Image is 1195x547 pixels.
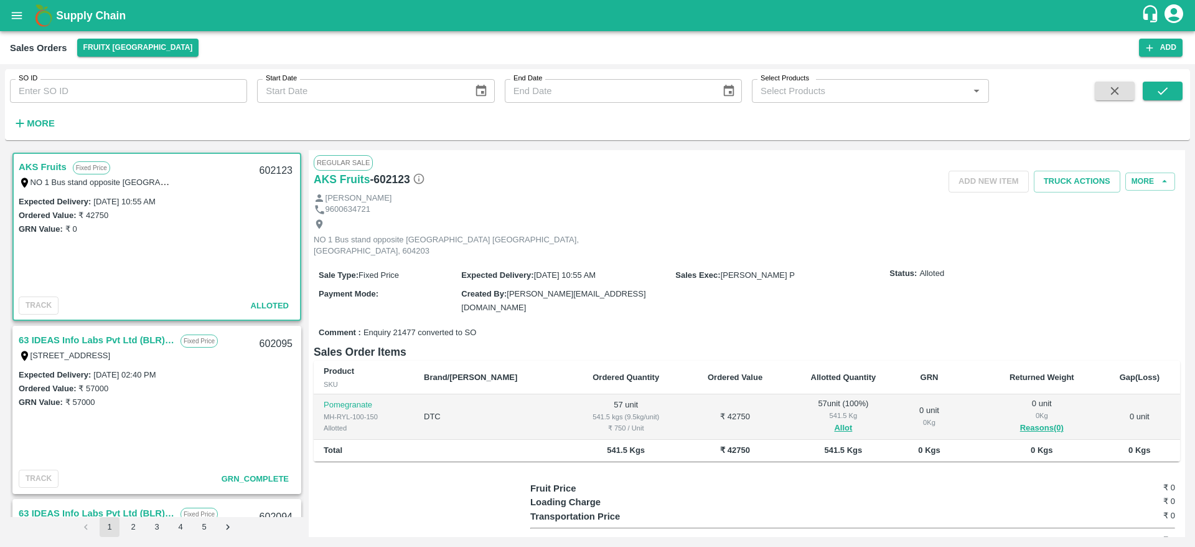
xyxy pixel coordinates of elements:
td: 0 unit [1099,394,1180,440]
div: 57 unit ( 100 %) [795,398,891,435]
td: DTC [414,394,568,440]
h6: ₹ 0 [1067,510,1175,522]
span: Alloted [919,268,944,280]
b: Returned Weight [1010,373,1074,382]
span: [DATE] 10:55 AM [534,270,596,280]
label: ₹ 42750 [78,211,108,220]
span: Fixed Price [358,270,399,280]
a: 63 IDEAS Info Labs Pvt Ltd (BLR) , NINJACART [19,505,174,521]
strong: More [27,118,55,128]
b: Total [324,445,342,455]
img: logo [31,3,56,28]
nav: pagination navigation [74,517,240,537]
p: Pomegranate [324,399,404,411]
label: Created By : [461,289,507,298]
span: Alloted [251,301,289,310]
div: 541.5 kgs (9.5kg/unit) [578,411,675,422]
span: [PERSON_NAME] P [721,270,795,280]
p: Fixed Price [180,508,218,521]
h6: ₹ 0 [1067,495,1175,508]
label: Status: [889,268,917,280]
h6: - 602123 [370,171,424,188]
button: More [1125,173,1175,191]
button: Truck Actions [1034,171,1120,193]
b: Product [324,366,354,376]
p: NO 1 Bus stand opposite [GEOGRAPHIC_DATA] [GEOGRAPHIC_DATA], [GEOGRAPHIC_DATA], 604203 [314,234,594,257]
b: GRN [921,373,939,382]
label: ₹ 57000 [78,384,108,393]
label: [DATE] 10:55 AM [93,197,155,206]
b: Ordered Value [708,373,762,382]
button: Choose date [717,79,741,103]
p: Fruit Price [530,482,691,495]
td: 57 unit [568,394,685,440]
p: Transportation Price [530,510,691,523]
div: MH-RYL-100-150 [324,411,404,422]
div: 0 Kg [995,410,1089,421]
button: Select DC [77,39,199,57]
button: Reasons(0) [995,421,1089,435]
label: Sale Type : [319,270,358,280]
label: Select Products [761,74,809,83]
label: Sales Exec : [675,270,720,280]
div: 602123 [252,156,300,186]
label: [STREET_ADDRESS] [30,351,111,360]
label: [DATE] 02:40 PM [93,370,156,379]
button: Open [968,83,985,99]
input: Select Products [756,83,965,99]
p: Fixed Price [180,335,218,348]
span: GRN_Complete [222,474,289,483]
div: 0 unit [911,405,947,428]
b: Ordered Quantity [593,373,659,382]
label: Payment Mode : [319,289,378,298]
label: Expected Delivery : [19,197,91,206]
b: Gap(Loss) [1120,373,1160,382]
label: SO ID [19,74,37,83]
div: 602095 [252,330,300,359]
b: 541.5 Kgs [607,445,645,455]
button: Go to next page [218,517,238,537]
a: Supply Chain [56,7,1141,24]
label: Ordered Value: [19,384,76,393]
button: Go to page 5 [194,517,214,537]
div: 0 Kg [911,417,947,428]
div: 602094 [252,503,300,532]
button: Go to page 4 [171,517,190,537]
button: Go to page 3 [147,517,167,537]
div: 0 unit [995,398,1089,435]
p: Fixed Price [73,161,110,174]
span: Regular Sale [314,155,373,170]
button: Allot [834,421,852,435]
label: End Date [513,74,542,83]
input: End Date [505,79,712,103]
div: Sales Orders [10,40,67,56]
div: ₹ 750 / Unit [578,422,675,434]
label: Expected Delivery : [19,370,91,379]
b: 0 Kgs [1031,445,1052,455]
td: ₹ 42750 [685,394,786,440]
b: 541.5 Kgs [825,445,863,455]
div: Allotted [324,422,404,434]
input: Enter SO ID [10,79,247,103]
p: 9600634721 [326,204,370,216]
label: GRN Value: [19,397,63,407]
div: 541.5 Kg [795,410,891,421]
button: Choose date [469,79,493,103]
label: Start Date [266,74,297,83]
button: page 1 [100,517,119,537]
b: Brand/[PERSON_NAME] [424,373,517,382]
label: Ordered Value: [19,211,76,220]
a: AKS Fruits [314,171,370,188]
button: Go to page 2 [123,517,143,537]
label: ₹ 0 [65,224,77,234]
label: NO 1 Bus stand opposite [GEOGRAPHIC_DATA] [GEOGRAPHIC_DATA], [GEOGRAPHIC_DATA], 604203 [30,177,414,187]
b: ₹ 42750 [720,445,750,455]
label: Comment : [319,327,361,339]
div: SKU [324,379,404,390]
b: 0 Kgs [1128,445,1150,455]
label: Expected Delivery : [461,270,533,280]
p: [PERSON_NAME] [326,193,392,204]
label: GRN Value: [19,224,63,234]
div: account of current user [1163,2,1185,29]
